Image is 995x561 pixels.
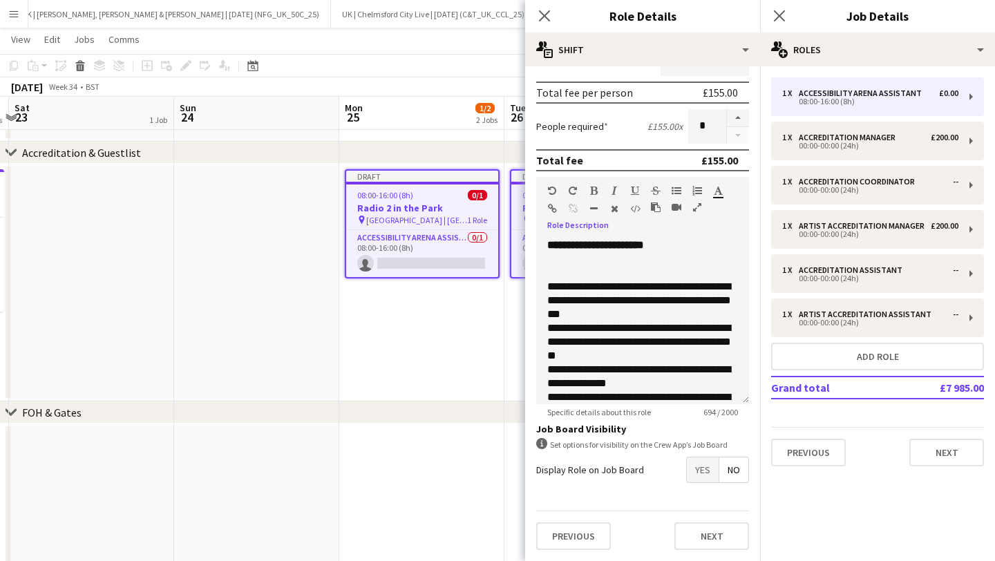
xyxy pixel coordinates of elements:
span: Sun [180,102,196,114]
span: 694 / 2000 [692,407,749,417]
span: View [11,33,30,46]
div: 00:00-00:00 (24h) [782,187,958,193]
button: Bold [589,185,598,196]
button: Clear Formatting [609,203,619,214]
span: 1/2 [475,103,495,113]
button: Italic [609,185,619,196]
div: £0.00 [939,88,958,98]
span: 25 [343,109,363,125]
button: Paste as plain text [651,202,661,213]
button: Insert Link [547,203,557,214]
app-job-card: Draft08:00-16:00 (8h)0/1Radio 2 in the Park [GEOGRAPHIC_DATA] | [GEOGRAPHIC_DATA], [GEOGRAPHIC_DA... [345,169,500,278]
div: 1 x [782,88,799,98]
button: HTML Code [630,203,640,214]
td: Grand total [771,377,897,399]
span: Edit [44,33,60,46]
label: Display Role on Job Board [536,464,644,476]
div: Set options for visibility on the Crew App’s Job Board [536,438,749,451]
div: Total fee [536,153,583,167]
button: Increase [727,109,749,127]
div: 08:00-16:00 (8h) [782,98,958,105]
app-card-role: Accessibility Arena Assistant0/108:00-16:00 (8h) [511,230,663,277]
div: Accessibility Arena Assistant [799,88,927,98]
span: 0/1 [468,190,487,200]
button: Previous [536,522,611,550]
div: Artist Accreditation Manager [799,221,930,231]
div: -- [953,310,958,319]
div: Total fee per person [536,86,633,99]
div: 2 Jobs [476,115,497,125]
div: £155.00 x [647,120,683,133]
app-card-role: Accessibility Arena Assistant0/108:00-16:00 (8h) [346,230,498,277]
td: £7 985.00 [897,377,984,399]
span: 26 [508,109,526,125]
app-job-card: Draft08:00-16:00 (8h)0/1Radio 2 in the Park [GEOGRAPHIC_DATA] | [GEOGRAPHIC_DATA], [GEOGRAPHIC_DA... [510,169,665,278]
div: Accreditation Assistant [799,265,908,275]
span: Mon [345,102,363,114]
div: 1 Job [149,115,167,125]
div: Draft [511,171,663,182]
button: Undo [547,185,557,196]
div: £200.00 [931,133,958,142]
span: Yes [687,457,719,482]
div: 1 x [782,310,799,319]
button: Next [674,522,749,550]
div: 1 x [782,221,799,231]
div: Accreditation Manager [799,133,901,142]
div: Artist Accreditation Assistant [799,310,937,319]
div: 00:00-00:00 (24h) [782,231,958,238]
span: 23 [12,109,30,125]
div: 1 x [782,177,799,187]
button: Unordered List [672,185,681,196]
button: Fullscreen [692,202,702,213]
h3: Radio 2 in the Park [511,202,663,214]
button: Text Color [713,185,723,196]
button: Strikethrough [651,185,661,196]
a: View [6,30,36,48]
button: Next [909,439,984,466]
div: -- [953,177,958,187]
span: Specific details about this role [536,407,662,417]
div: 00:00-00:00 (24h) [782,319,958,326]
div: -- [953,265,958,275]
h3: Job Board Visibility [536,423,749,435]
span: 24 [178,109,196,125]
button: Redo [568,185,578,196]
div: Accreditation & Guestlist [22,146,141,160]
div: BST [86,82,99,92]
div: £155.00 [703,86,738,99]
span: No [719,457,748,482]
h3: Job Details [760,7,995,25]
a: Comms [103,30,145,48]
div: £155.00 [701,153,738,167]
div: Shift [525,33,760,66]
span: 08:00-16:00 (8h) [522,190,578,200]
h3: Radio 2 in the Park [346,202,498,214]
span: Sat [15,102,30,114]
div: Roles [760,33,995,66]
div: Accreditation Coordinator [799,177,920,187]
button: Ordered List [692,185,702,196]
span: 1 Role [467,215,487,225]
button: Add role [771,343,984,370]
span: Jobs [74,33,95,46]
button: UK | [PERSON_NAME], [PERSON_NAME] & [PERSON_NAME] | [DATE] (NFG_UK_50C_25) [10,1,331,28]
button: UK | Chelmsford City Live | [DATE] (C&T_UK_CCL_25) [331,1,536,28]
span: Tue [510,102,526,114]
div: 00:00-00:00 (24h) [782,275,958,282]
div: [DATE] [11,80,43,94]
div: 00:00-00:00 (24h) [782,142,958,149]
button: Previous [771,439,846,466]
button: Insert video [672,202,681,213]
div: £200.00 [931,221,958,231]
a: Edit [39,30,66,48]
h3: Role Details [525,7,760,25]
label: People required [536,120,608,133]
span: [GEOGRAPHIC_DATA] | [GEOGRAPHIC_DATA], [GEOGRAPHIC_DATA] [366,215,467,225]
div: Draft [346,171,498,182]
span: Comms [108,33,140,46]
a: Jobs [68,30,100,48]
button: Underline [630,185,640,196]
